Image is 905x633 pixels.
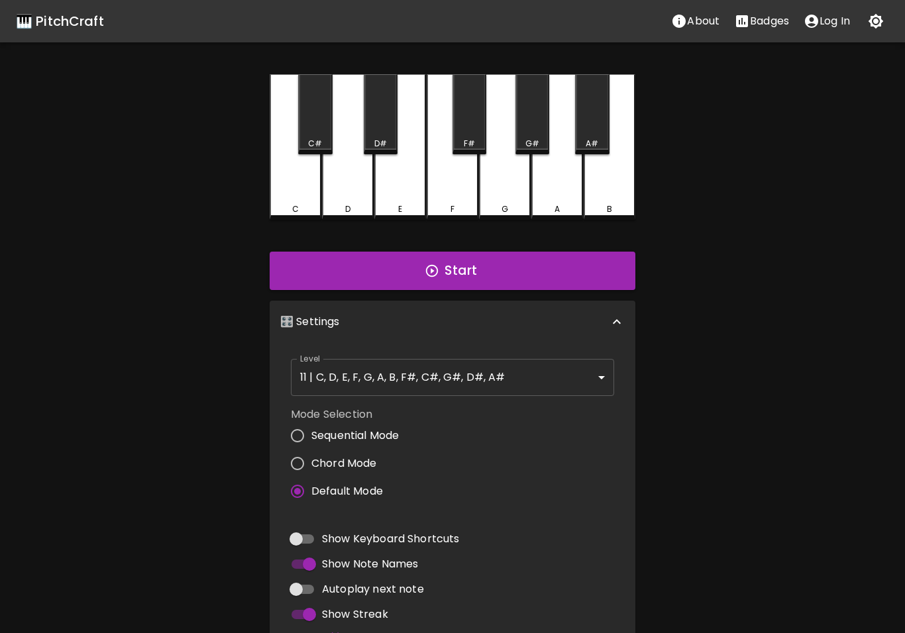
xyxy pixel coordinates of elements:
[750,13,789,29] p: Badges
[291,359,614,396] div: 11 | C, D, E, F, G, A, B, F#, C#, G#, D#, A#
[820,13,850,29] p: Log In
[322,531,459,547] span: Show Keyboard Shortcuts
[308,138,322,150] div: C#
[555,203,560,215] div: A
[345,203,350,215] div: D
[311,456,377,471] span: Chord Mode
[322,607,388,622] span: Show Streak
[300,353,321,364] label: Level
[451,203,454,215] div: F
[607,203,612,215] div: B
[398,203,402,215] div: E
[687,13,719,29] p: About
[280,314,340,330] p: 🎛️ Settings
[322,556,418,572] span: Show Note Names
[374,138,387,150] div: D#
[586,138,598,150] div: A#
[525,138,539,150] div: G#
[727,8,796,34] button: Stats
[270,252,635,290] button: Start
[664,8,727,34] button: About
[270,301,635,343] div: 🎛️ Settings
[311,483,383,499] span: Default Mode
[502,203,508,215] div: G
[311,428,399,444] span: Sequential Mode
[796,8,857,34] button: account of current user
[292,203,299,215] div: C
[464,138,475,150] div: F#
[16,11,104,32] a: 🎹 PitchCraft
[322,581,424,597] span: Autoplay next note
[291,407,409,422] label: Mode Selection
